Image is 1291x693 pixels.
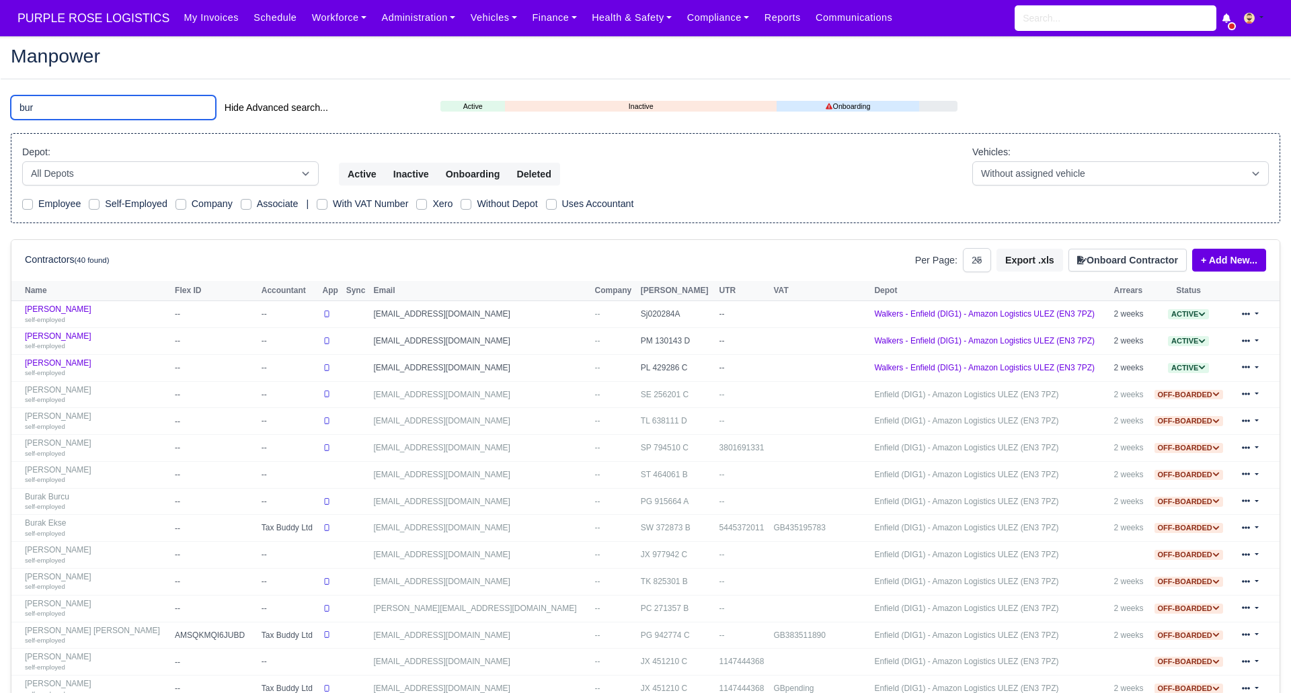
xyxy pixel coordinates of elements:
span: | [306,198,309,209]
a: Off-boarded [1155,523,1223,532]
td: -- [258,381,319,408]
a: Onboarding [777,101,919,112]
a: Compliance [680,5,757,31]
small: self-employed [25,637,65,644]
td: [EMAIL_ADDRESS][DOMAIN_NAME] [370,649,591,676]
td: AMSQKMQI6JUBD [171,622,258,649]
td: 2 weeks [1110,435,1148,462]
td: -- [171,328,258,355]
a: [PERSON_NAME] self-employed [25,331,168,351]
span: -- [595,550,600,559]
td: PG 915664 A [637,488,716,515]
span: Off-boarded [1155,497,1223,507]
a: Off-boarded [1155,630,1223,640]
a: Off-boarded [1155,390,1223,399]
td: -- [716,328,771,355]
div: + Add New... [1187,249,1266,272]
a: [PERSON_NAME] self-employed [25,358,168,378]
td: 2 weeks [1110,595,1148,622]
td: -- [258,542,319,569]
a: Burak Burcu self-employed [25,492,168,512]
td: GB383511890 [771,622,871,649]
a: Enfield (DIG1) - Amazon Logistics ULEZ (EN3 7PZ) [874,470,1058,479]
span: Off-boarded [1155,577,1223,587]
th: Depot [871,281,1110,301]
td: 2 weeks [1110,328,1148,355]
th: Sync [343,281,370,301]
td: -- [258,461,319,488]
span: Off-boarded [1155,657,1223,667]
span: Off-boarded [1155,416,1223,426]
a: Finance [524,5,584,31]
a: [PERSON_NAME] self-employed [25,572,168,592]
td: -- [258,354,319,381]
a: [PERSON_NAME] self-employed [25,599,168,618]
td: -- [716,408,771,435]
td: Tax Buddy Ltd [258,622,319,649]
label: Company [192,196,233,212]
input: Search... [1015,5,1216,31]
span: -- [595,470,600,479]
td: [EMAIL_ADDRESS][DOMAIN_NAME] [370,381,591,408]
span: -- [595,657,600,666]
a: + Add New... [1192,249,1266,272]
span: Active [1168,309,1209,319]
span: -- [595,443,600,452]
td: -- [258,595,319,622]
td: -- [258,328,319,355]
button: Onboard Contractor [1068,249,1187,272]
a: [PERSON_NAME] self-employed [25,385,168,405]
a: Active [440,101,505,112]
td: -- [171,649,258,676]
td: 2 weeks [1110,461,1148,488]
td: TL 638111 D [637,408,716,435]
td: -- [171,515,258,542]
td: -- [258,569,319,596]
td: PL 429286 C [637,354,716,381]
span: -- [595,604,600,613]
td: -- [171,488,258,515]
input: Search (by name, email, transporter id) ... [11,95,216,120]
button: Export .xls [996,249,1063,272]
td: [EMAIL_ADDRESS][DOMAIN_NAME] [370,622,591,649]
td: [EMAIL_ADDRESS][DOMAIN_NAME] [370,328,591,355]
a: [PERSON_NAME] self-employed [25,545,168,565]
td: ST 464061 B [637,461,716,488]
small: self-employed [25,450,65,457]
a: Walkers - Enfield (DIG1) - Amazon Logistics ULEZ (EN3 7PZ) [874,336,1095,345]
small: self-employed [25,663,65,671]
td: -- [716,301,771,328]
td: JX 977942 C [637,542,716,569]
small: self-employed [25,503,65,510]
td: 2 weeks [1110,515,1148,542]
td: [PERSON_NAME][EMAIL_ADDRESS][DOMAIN_NAME] [370,595,591,622]
a: Active [1168,363,1209,372]
label: Employee [38,196,81,212]
label: Vehicles: [972,145,1011,160]
span: Off-boarded [1155,390,1223,400]
h6: Contractors [25,254,109,266]
small: self-employed [25,396,65,403]
a: My Invoices [176,5,246,31]
span: -- [595,363,600,372]
a: Inactive [505,101,777,112]
a: [PERSON_NAME] self-employed [25,411,168,431]
label: Self-Employed [105,196,167,212]
td: -- [716,622,771,649]
label: With VAT Number [333,196,408,212]
td: -- [171,435,258,462]
span: -- [595,309,600,319]
td: [EMAIL_ADDRESS][DOMAIN_NAME] [370,354,591,381]
td: 3801691331 [716,435,771,462]
th: Email [370,281,591,301]
a: Health & Safety [584,5,680,31]
button: Active [339,163,385,186]
td: -- [171,542,258,569]
td: [EMAIL_ADDRESS][DOMAIN_NAME] [370,461,591,488]
a: Schedule [246,5,304,31]
td: -- [258,301,319,328]
th: VAT [771,281,871,301]
td: 2 weeks [1110,301,1148,328]
a: Enfield (DIG1) - Amazon Logistics ULEZ (EN3 7PZ) [874,497,1058,506]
